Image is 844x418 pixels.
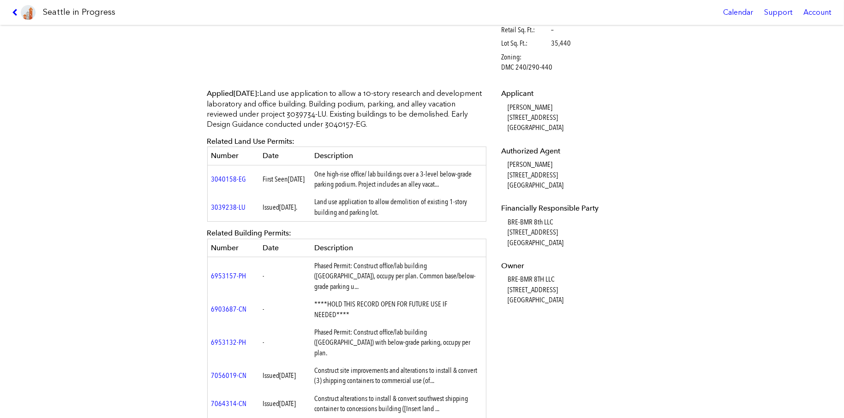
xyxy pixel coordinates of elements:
[43,6,115,18] h1: Seattle in Progress
[211,399,247,408] a: 7064314-CN
[311,239,486,257] th: Description
[207,89,260,98] span: Applied :
[288,175,305,183] span: [DATE]
[311,390,486,418] td: Construct alterations to install & convert southwest shipping container to concessions building (...
[501,146,634,156] dt: Authorized Agent
[211,203,246,212] a: 3039238-LU
[311,295,486,324] td: ****HOLD THIS RECORD OPEN FOR FUTURE USE IF NEEDED****
[211,338,246,347] a: 6953132-PH
[259,390,311,418] td: Issued
[551,25,554,35] span: –
[259,257,311,295] td: -
[259,193,311,221] td: Issued .
[207,137,295,146] span: Related Land Use Permits:
[279,399,296,408] span: [DATE]
[207,229,292,237] span: Related Building Permits:
[501,88,634,99] dt: Applicant
[311,165,486,193] td: One high-rise office/ lab buildings over a 3-level below-grade parking podium. Project includes a...
[259,147,311,165] th: Date
[311,257,486,295] td: Phased Permit: Construct office/lab building ([GEOGRAPHIC_DATA]), occupy per plan. Common base/be...
[508,102,634,133] dd: [PERSON_NAME] [STREET_ADDRESS] [GEOGRAPHIC_DATA]
[501,203,634,213] dt: Financially Responsible Party
[207,88,487,130] p: Land use application to allow a 10-story research and development laboratory and office building....
[207,147,259,165] th: Number
[211,305,247,313] a: 6903687-CN
[501,38,550,48] span: Lot Sq. Ft.:
[508,274,634,305] dd: BRE-BMR 8TH LLC [STREET_ADDRESS] [GEOGRAPHIC_DATA]
[501,62,552,72] span: DMC 240/290-440
[311,147,486,165] th: Description
[211,271,246,280] a: 6953157-PH
[211,371,247,380] a: 7056019-CN
[234,89,257,98] span: [DATE]
[311,324,486,362] td: Phased Permit: Construct office/lab building ([GEOGRAPHIC_DATA]) with below-grade parking, occupy...
[501,261,634,271] dt: Owner
[279,203,296,212] span: [DATE]
[207,239,259,257] th: Number
[311,193,486,221] td: Land use application to allow demolition of existing 1-story building and parking lot.
[211,175,246,183] a: 3040158-EG
[259,362,311,390] td: Issued
[508,159,634,190] dd: [PERSON_NAME] [STREET_ADDRESS] [GEOGRAPHIC_DATA]
[259,239,311,257] th: Date
[21,5,36,20] img: favicon-96x96.png
[501,25,550,35] span: Retail Sq. Ft.:
[279,371,296,380] span: [DATE]
[501,52,550,62] span: Zoning:
[259,165,311,193] td: First Seen
[508,217,634,248] dd: BRE-BMR 8th LLC [STREET_ADDRESS] [GEOGRAPHIC_DATA]
[551,38,571,48] span: 35,440
[259,324,311,362] td: -
[259,295,311,324] td: -
[311,362,486,390] td: Construct site improvements and alterations to install & convert (3) shipping containers to comme...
